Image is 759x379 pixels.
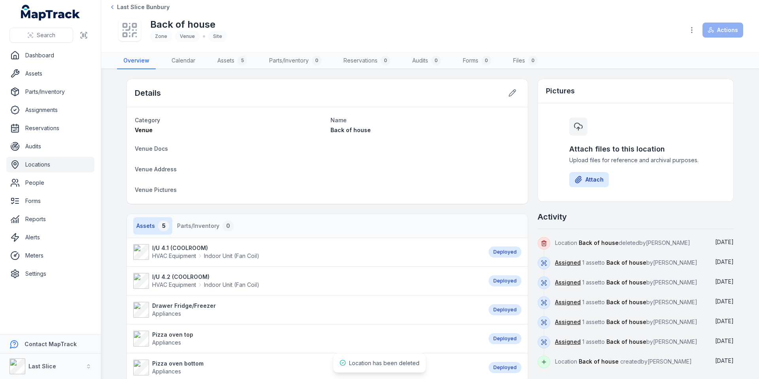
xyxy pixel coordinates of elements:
[555,318,581,326] a: Assigned
[150,31,172,42] div: Zone
[6,248,94,263] a: Meters
[555,239,690,246] span: Location deleted by [PERSON_NAME]
[569,156,702,164] span: Upload files for reference and archival purposes.
[555,279,581,286] a: Assigned
[37,31,55,39] span: Search
[180,33,195,39] span: Venue
[546,85,575,97] h3: Pictures
[555,318,697,325] span: 1 asset to by [PERSON_NAME]
[715,318,734,324] time: 10/10/2025, 9:46:10 am
[6,193,94,209] a: Forms
[204,281,259,289] span: Indoor Unit (Fan Coil)
[507,53,544,69] a: Files0
[555,358,692,365] span: Location created by [PERSON_NAME]
[555,279,697,286] span: 1 asset to by [PERSON_NAME]
[457,53,497,69] a: Forms0
[606,299,646,305] span: Back of house
[715,298,734,305] time: 10/10/2025, 9:47:55 am
[9,28,73,43] button: Search
[406,53,447,69] a: Audits0
[152,302,216,310] strong: Drawer Fridge/Freezer
[489,362,521,373] div: Deployed
[555,338,697,345] span: 1 asset to by [PERSON_NAME]
[152,331,193,339] strong: Pizza oven top
[489,246,521,258] div: Deployed
[606,279,646,286] span: Back of house
[431,56,441,65] div: 0
[715,258,734,265] span: [DATE]
[117,3,170,11] span: Last Slice Bunbury
[6,211,94,227] a: Reports
[133,331,481,347] a: Pizza oven topAppliances
[6,229,94,245] a: Alerts
[606,338,646,345] span: Back of house
[569,172,609,187] button: Attach
[165,53,202,69] a: Calendar
[555,298,581,306] a: Assigned
[715,239,734,245] span: [DATE]
[211,53,253,69] a: Assets5
[606,318,646,325] span: Back of house
[133,244,481,260] a: I/U 4.1 (COOLROOM)HVAC EquipmentIndoor Unit (Fan Coil)
[489,333,521,344] div: Deployed
[152,360,204,368] strong: Pizza oven bottom
[152,244,259,252] strong: I/U 4.1 (COOLROOM)
[6,266,94,282] a: Settings
[152,310,181,317] span: Appliances
[150,18,227,31] h1: Back of house
[6,66,94,81] a: Assets
[555,338,581,346] a: Assigned
[174,217,237,235] button: Parts/Inventory0
[109,3,170,11] a: Last Slice Bunbury
[152,368,181,375] span: Appliances
[715,337,734,344] time: 10/10/2025, 9:40:05 am
[6,157,94,172] a: Locations
[158,220,169,231] div: 5
[555,299,697,305] span: 1 asset to by [PERSON_NAME]
[135,117,160,123] span: Category
[715,357,734,364] span: [DATE]
[555,259,581,267] a: Assigned
[152,273,259,281] strong: I/U 4.2 (COOLROOM)
[133,360,481,375] a: Pizza oven bottomAppliances
[6,175,94,191] a: People
[238,56,247,65] div: 5
[28,363,56,370] strong: Last Slice
[223,220,234,231] div: 0
[715,258,734,265] time: 10/10/2025, 9:52:18 am
[538,211,567,222] h2: Activity
[133,217,172,235] button: Assets5
[133,302,481,318] a: Drawer Fridge/FreezerAppliances
[489,275,521,286] div: Deployed
[715,357,734,364] time: 06/10/2025, 3:19:25 pm
[715,318,734,324] span: [DATE]
[152,252,196,260] span: HVAC Equipment
[204,252,259,260] span: Indoor Unit (Fan Coil)
[330,117,347,123] span: Name
[152,281,196,289] span: HVAC Equipment
[135,166,177,172] span: Venue Address
[135,186,177,193] span: Venue Pictures
[21,5,80,21] a: MapTrack
[135,87,161,99] h2: Details
[312,56,321,65] div: 0
[349,360,419,366] span: Location has been deleted
[135,127,153,133] span: Venue
[381,56,390,65] div: 0
[135,145,168,152] span: Venue Docs
[6,84,94,100] a: Parts/Inventory
[579,358,619,365] span: Back of house
[6,120,94,136] a: Reservations
[715,337,734,344] span: [DATE]
[715,278,734,285] span: [DATE]
[6,47,94,63] a: Dashboard
[133,273,481,289] a: I/U 4.2 (COOLROOM)HVAC EquipmentIndoor Unit (Fan Coil)
[6,138,94,154] a: Audits
[606,259,646,266] span: Back of house
[489,304,521,315] div: Deployed
[555,259,697,266] span: 1 asset to by [PERSON_NAME]
[569,144,702,155] h3: Attach files to this location
[117,53,156,69] a: Overview
[330,127,371,133] span: Back of house
[481,56,491,65] div: 0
